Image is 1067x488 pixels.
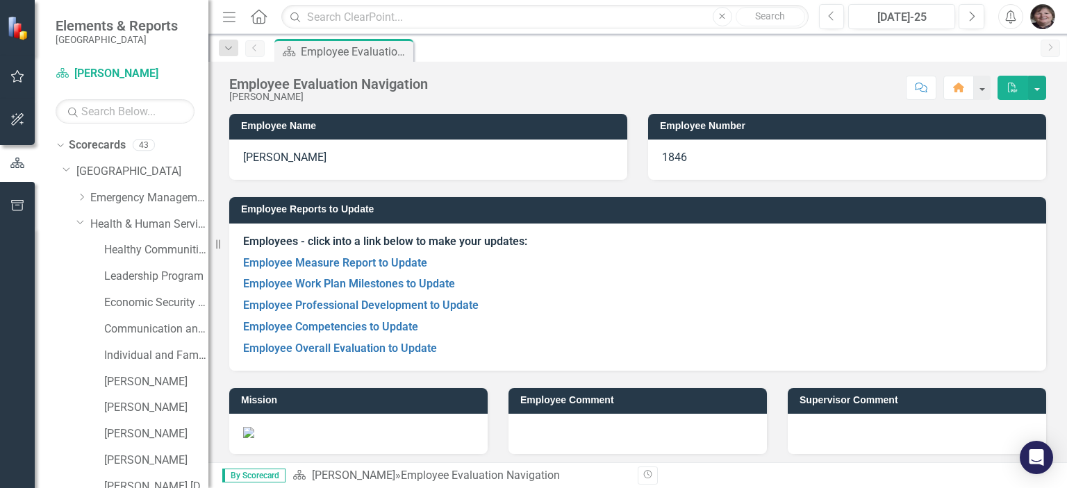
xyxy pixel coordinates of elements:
[243,320,418,333] a: Employee Competencies to Update
[736,7,805,26] button: Search
[800,395,1039,405] h3: Supervisor Comment
[755,10,785,22] span: Search
[229,92,428,102] div: [PERSON_NAME]
[241,395,481,405] h3: Mission
[848,4,955,29] button: [DATE]-25
[90,190,208,206] a: Emergency Management Department
[90,217,208,233] a: Health & Human Services Department
[243,427,254,438] img: Mission.PNG
[76,164,208,180] a: [GEOGRAPHIC_DATA]
[104,400,208,416] a: [PERSON_NAME]
[243,342,437,355] a: Employee Overall Evaluation to Update
[520,395,760,405] h3: Employee Comment
[56,34,178,45] small: [GEOGRAPHIC_DATA]
[104,269,208,285] a: Leadership Program
[241,121,620,131] h3: Employee Name
[56,66,195,82] a: [PERSON_NAME]
[292,468,627,484] div: »
[104,242,208,258] a: Healthy Communities Program
[133,140,155,151] div: 43
[56,99,195,124] input: Search Below...
[104,426,208,442] a: [PERSON_NAME]
[281,5,808,29] input: Search ClearPoint...
[104,295,208,311] a: Economic Security Program
[56,17,178,34] span: Elements & Reports
[243,298,479,312] a: Employee Professional Development to Update
[104,321,208,337] a: Communication and Coordination Program
[662,151,687,164] span: 1846
[660,121,1039,131] h3: Employee Number
[69,137,126,153] a: Scorecards
[301,43,410,60] div: Employee Evaluation Navigation
[853,9,950,26] div: [DATE]-25
[104,453,208,469] a: [PERSON_NAME]
[312,469,395,482] a: [PERSON_NAME]
[104,348,208,364] a: Individual and Family Health Program
[1020,441,1053,474] div: Open Intercom Messenger
[1030,4,1055,29] img: Joni Reynolds
[7,16,31,40] img: ClearPoint Strategy
[229,76,428,92] div: Employee Evaluation Navigation
[104,374,208,390] a: [PERSON_NAME]
[241,204,1039,214] h3: Employee Reports to Update
[243,256,427,269] a: Employee Measure Report to Update
[222,469,286,482] span: By Scorecard
[401,469,560,482] div: Employee Evaluation Navigation
[243,150,613,166] p: [PERSON_NAME]
[243,235,527,248] strong: Employees - click into a link below to make your updates:
[243,277,455,290] a: Employee Work Plan Milestones to Update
